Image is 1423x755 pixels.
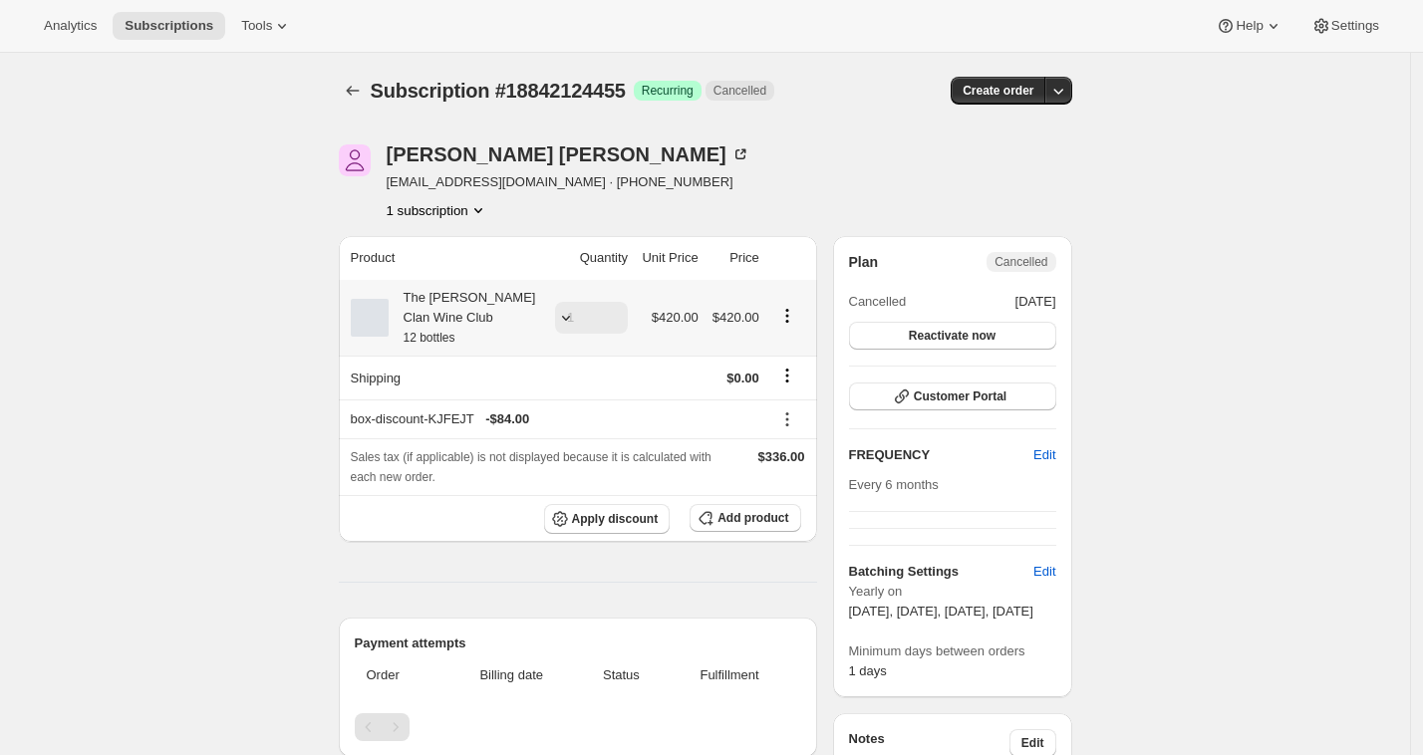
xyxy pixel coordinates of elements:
[849,382,1056,410] button: Customer Portal
[544,504,671,534] button: Apply discount
[339,236,547,280] th: Product
[642,83,694,99] span: Recurring
[241,18,272,34] span: Tools
[1021,556,1067,588] button: Edit
[125,18,213,34] span: Subscriptions
[712,310,759,325] span: $420.00
[717,510,788,526] span: Add product
[951,77,1045,105] button: Create order
[1033,445,1055,465] span: Edit
[371,80,626,102] span: Subscription #18842124455
[1033,562,1055,582] span: Edit
[726,371,759,385] span: $0.00
[995,254,1047,270] span: Cancelled
[485,409,529,429] span: - $84.00
[572,511,659,527] span: Apply discount
[1021,439,1067,471] button: Edit
[339,77,367,105] button: Subscriptions
[713,83,766,99] span: Cancelled
[113,12,225,40] button: Subscriptions
[849,322,1056,350] button: Reactivate now
[671,665,789,685] span: Fulfillment
[849,292,907,312] span: Cancelled
[355,653,445,697] th: Order
[387,144,750,164] div: [PERSON_NAME] [PERSON_NAME]
[355,713,801,741] nav: Pagination
[690,504,800,532] button: Add product
[1331,18,1379,34] span: Settings
[44,18,97,34] span: Analytics
[389,288,541,348] div: The [PERSON_NAME] Clan Wine Club
[914,388,1006,404] span: Customer Portal
[339,356,547,399] th: Shipping
[849,445,1034,465] h2: FREQUENCY
[1204,12,1294,40] button: Help
[1236,18,1263,34] span: Help
[849,604,1033,619] span: [DATE], [DATE], [DATE], [DATE]
[634,236,705,280] th: Unit Price
[339,144,371,176] span: Amy Ward
[450,665,572,685] span: Billing date
[351,409,759,429] div: box-discount-KJFEJT
[32,12,109,40] button: Analytics
[1299,12,1391,40] button: Settings
[849,562,1034,582] h6: Batching Settings
[849,641,1056,661] span: Minimum days between orders
[771,305,803,327] button: Product actions
[404,331,455,345] small: 12 bottles
[705,236,765,280] th: Price
[849,477,939,492] span: Every 6 months
[652,310,699,325] span: $420.00
[229,12,304,40] button: Tools
[849,582,1056,602] span: Yearly on
[963,83,1033,99] span: Create order
[355,633,801,653] h2: Payment attempts
[849,663,887,678] span: 1 days
[849,252,879,272] h2: Plan
[1021,735,1044,751] span: Edit
[909,328,996,344] span: Reactivate now
[546,236,634,280] th: Quantity
[351,450,711,484] span: Sales tax (if applicable) is not displayed because it is calculated with each new order.
[771,365,803,386] button: Shipping actions
[387,172,750,192] span: [EMAIL_ADDRESS][DOMAIN_NAME] · [PHONE_NUMBER]
[758,449,805,464] span: $336.00
[584,665,659,685] span: Status
[387,200,488,220] button: Product actions
[1015,292,1056,312] span: [DATE]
